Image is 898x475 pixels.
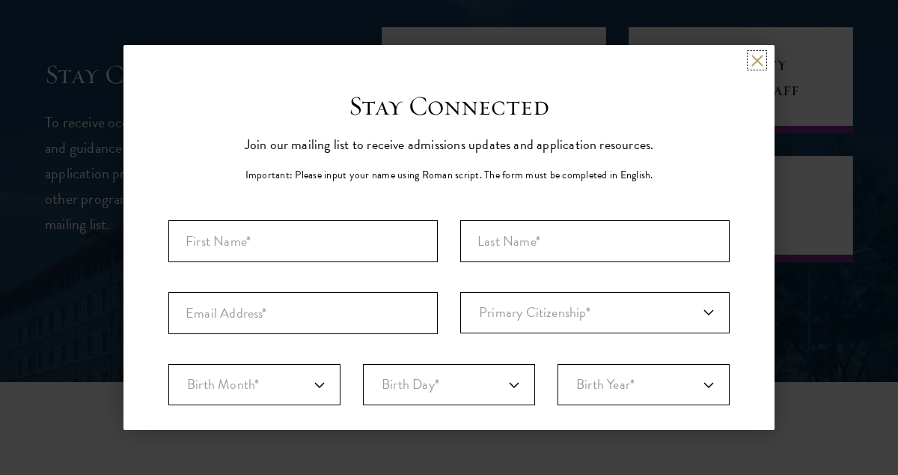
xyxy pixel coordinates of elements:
[245,167,653,183] p: Important: Please input your name using Roman script. The form must be completed in English.
[460,220,730,262] input: Last Name*
[460,292,730,334] div: Primary Citizenship*
[168,364,730,435] div: Birthdate*
[363,364,535,405] select: Day
[460,220,730,262] div: Last Name (Family Name)*
[349,90,549,122] h3: Stay Connected
[245,133,654,156] p: Join our mailing list to receive admissions updates and application resources.
[168,292,438,334] input: Email Address*
[168,220,438,262] input: First Name*
[558,364,730,405] select: Year
[168,364,340,405] select: Month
